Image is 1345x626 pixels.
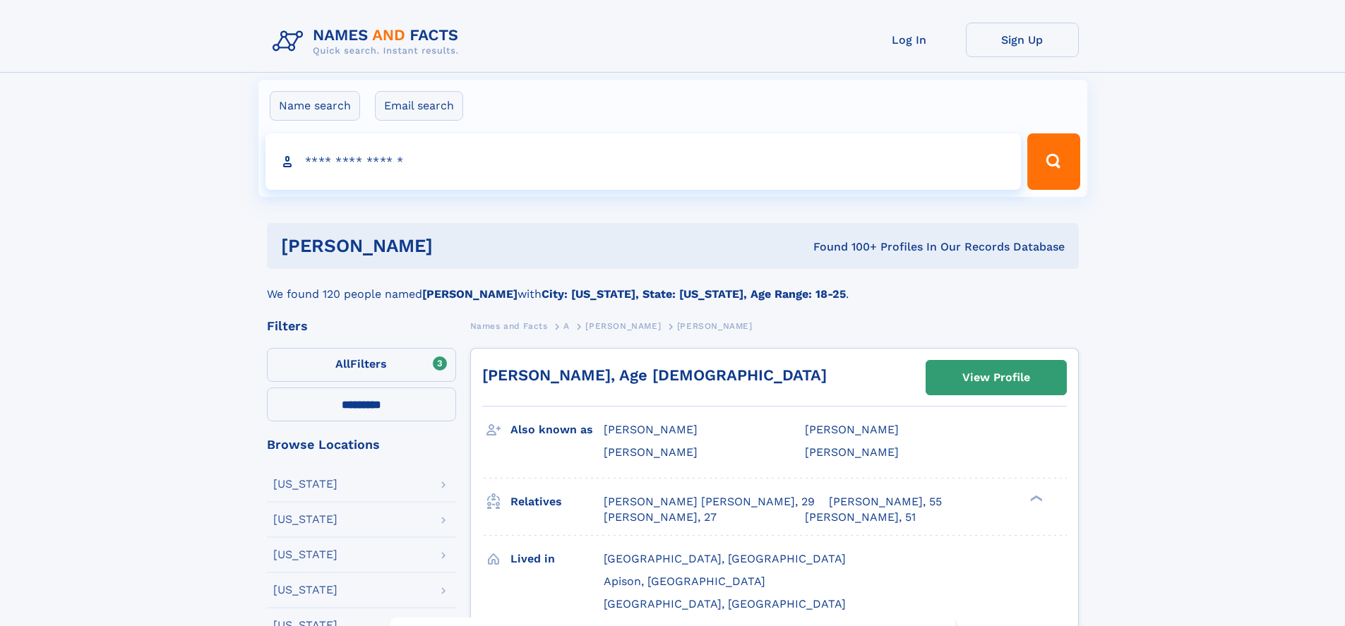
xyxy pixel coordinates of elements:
[829,494,942,510] a: [PERSON_NAME], 55
[604,574,765,588] span: Apison, [GEOGRAPHIC_DATA]
[335,357,350,371] span: All
[267,320,456,332] div: Filters
[926,361,1066,395] a: View Profile
[604,423,698,436] span: [PERSON_NAME]
[267,348,456,382] label: Filters
[267,269,1079,303] div: We found 120 people named with .
[273,549,337,560] div: [US_STATE]
[805,445,899,459] span: [PERSON_NAME]
[273,478,337,490] div: [US_STATE]
[604,597,846,610] span: [GEOGRAPHIC_DATA], [GEOGRAPHIC_DATA]
[1027,133,1080,190] button: Search Button
[273,514,337,525] div: [US_STATE]
[265,133,1022,190] input: search input
[604,494,815,510] a: [PERSON_NAME] [PERSON_NAME], 29
[422,287,518,301] b: [PERSON_NAME]
[510,547,604,571] h3: Lived in
[510,490,604,514] h3: Relatives
[805,423,899,436] span: [PERSON_NAME]
[853,23,966,57] a: Log In
[281,237,623,255] h1: [PERSON_NAME]
[267,438,456,451] div: Browse Locations
[604,510,717,525] a: [PERSON_NAME], 27
[563,317,570,335] a: A
[805,510,916,525] a: [PERSON_NAME], 51
[585,317,661,335] a: [PERSON_NAME]
[677,321,753,331] span: [PERSON_NAME]
[270,91,360,121] label: Name search
[585,321,661,331] span: [PERSON_NAME]
[1027,493,1044,502] div: ❯
[563,321,570,331] span: A
[542,287,846,301] b: City: [US_STATE], State: [US_STATE], Age Range: 18-25
[375,91,463,121] label: Email search
[604,552,846,565] span: [GEOGRAPHIC_DATA], [GEOGRAPHIC_DATA]
[273,584,337,596] div: [US_STATE]
[470,317,548,335] a: Names and Facts
[623,239,1065,255] div: Found 100+ Profiles In Our Records Database
[604,445,698,459] span: [PERSON_NAME]
[966,23,1079,57] a: Sign Up
[267,23,470,61] img: Logo Names and Facts
[962,361,1030,394] div: View Profile
[510,418,604,442] h3: Also known as
[482,366,827,384] a: [PERSON_NAME], Age [DEMOGRAPHIC_DATA]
